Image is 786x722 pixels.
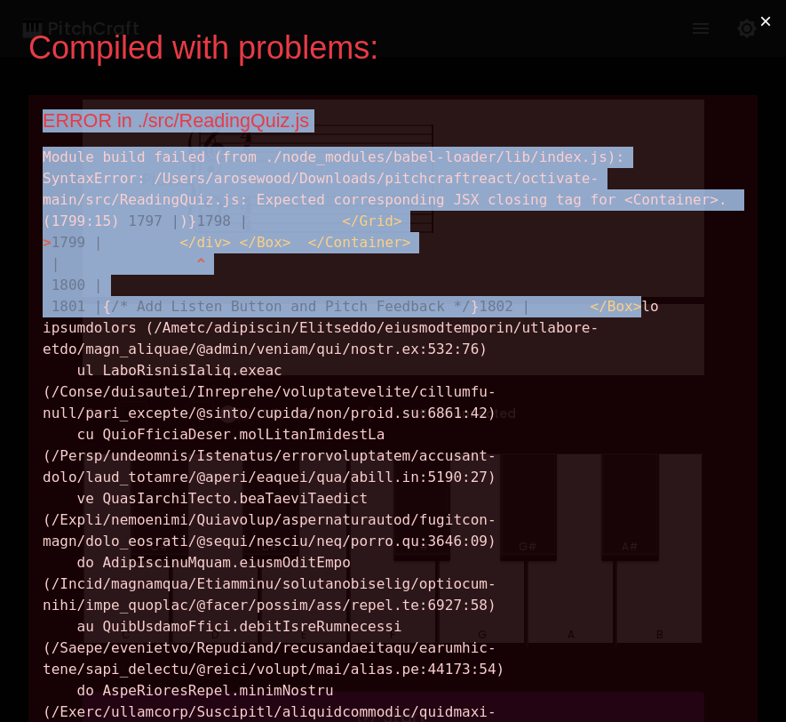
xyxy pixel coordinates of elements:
[111,298,471,315] span: /* Add Listen Button and Pitch Feedback */
[342,213,351,229] span: <
[633,298,642,315] span: >
[43,109,743,132] div: ERROR in ./src/ReadingQuiz.js
[52,255,60,272] span: |
[607,298,633,315] span: Box
[308,234,317,251] span: <
[359,213,393,229] span: Grid
[196,213,248,229] span: 1798 |
[257,234,282,251] span: Box
[248,234,257,251] span: /
[599,298,607,315] span: /
[43,213,641,315] span: )} { }
[179,234,188,251] span: <
[402,234,411,251] span: >
[28,28,729,67] div: Compiled with problems:
[325,234,402,251] span: Container
[591,298,599,315] span: <
[196,234,222,251] span: div
[128,213,179,229] span: 1797 |
[52,298,103,315] span: 1801 |
[43,234,52,251] span: >
[52,234,103,251] span: 1799 |
[393,213,402,229] span: >
[52,277,103,293] span: 1800 |
[351,213,360,229] span: /
[282,234,291,251] span: >
[222,234,231,251] span: >
[240,234,249,251] span: <
[316,234,325,251] span: /
[479,298,530,315] span: 1802 |
[188,234,197,251] span: /
[196,255,205,272] span: ^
